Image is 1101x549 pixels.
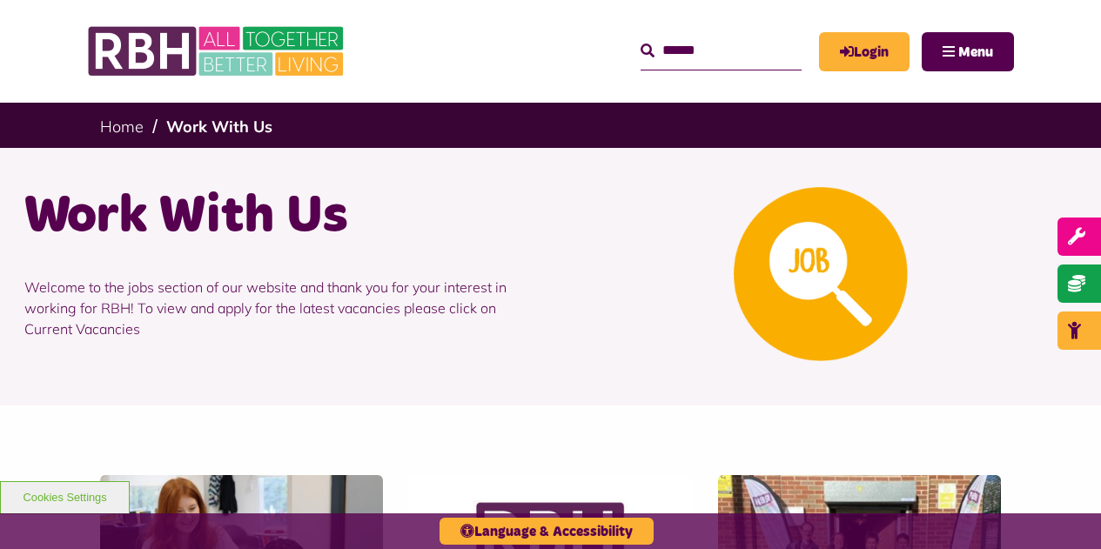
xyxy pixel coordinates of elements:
a: Work With Us [166,117,272,137]
a: Home [100,117,144,137]
button: Navigation [922,32,1014,71]
button: Language & Accessibility [440,518,654,545]
iframe: Netcall Web Assistant for live chat [1023,471,1101,549]
img: RBH [87,17,348,85]
a: MyRBH [819,32,910,71]
h1: Work With Us [24,183,538,251]
p: Welcome to the jobs section of our website and thank you for your interest in working for RBH! To... [24,251,538,365]
span: Menu [958,45,993,59]
img: Looking For A Job [734,187,908,361]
